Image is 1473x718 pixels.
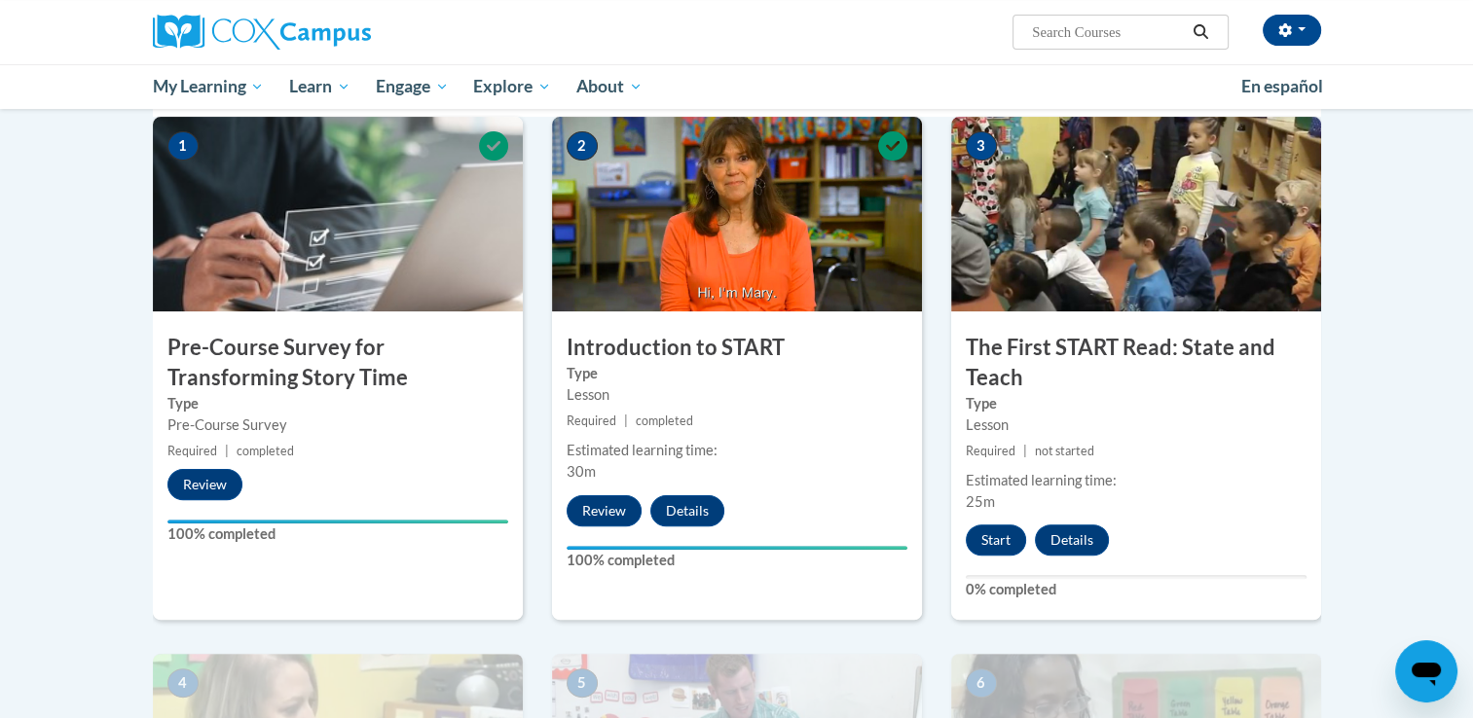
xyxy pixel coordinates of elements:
button: Details [1035,524,1109,556]
a: About [564,64,655,109]
label: 100% completed [567,550,907,571]
span: Engage [376,75,449,98]
span: Required [966,444,1015,458]
span: Required [167,444,217,458]
span: 6 [966,668,997,698]
img: Cox Campus [153,15,371,50]
span: Learn [289,75,350,98]
div: Lesson [966,414,1307,436]
a: Explore [460,64,564,109]
div: Main menu [124,64,1350,109]
span: 30m [567,463,596,480]
a: Engage [363,64,461,109]
a: En español [1229,66,1336,107]
div: Estimated learning time: [567,440,907,461]
button: Review [167,469,242,500]
iframe: Button to launch messaging window [1395,640,1457,702]
div: Estimated learning time: [966,470,1307,491]
span: About [576,75,643,98]
label: 0% completed [966,579,1307,600]
button: Search [1186,20,1215,44]
div: Your progress [167,520,508,523]
span: completed [636,413,693,428]
div: Lesson [567,384,907,406]
input: Search Courses [1030,20,1186,44]
span: | [225,444,229,458]
button: Account Settings [1263,15,1321,46]
button: Review [567,495,642,526]
span: 5 [567,668,598,698]
label: 100% completed [167,523,508,545]
span: 3 [966,131,997,161]
a: Learn [276,64,363,109]
img: Course Image [552,117,922,311]
h3: Introduction to START [552,333,922,363]
a: My Learning [140,64,277,109]
h3: Pre-Course Survey for Transforming Story Time [153,333,523,393]
img: Course Image [951,117,1321,311]
span: En español [1241,76,1323,96]
span: completed [237,444,294,458]
label: Type [167,393,508,414]
span: Explore [473,75,551,98]
span: | [1023,444,1027,458]
span: 25m [966,493,995,510]
span: 2 [567,131,598,161]
button: Start [966,524,1026,556]
label: Type [567,363,907,384]
a: Cox Campus [153,15,523,50]
span: | [624,413,628,428]
button: Details [650,495,724,526]
div: Pre-Course Survey [167,414,508,436]
label: Type [966,393,1307,414]
img: Course Image [153,117,523,311]
span: 4 [167,668,199,698]
span: Required [567,413,616,428]
span: My Learning [152,75,264,98]
div: Your progress [567,546,907,550]
span: not started [1035,444,1094,458]
span: 1 [167,131,199,161]
h3: The First START Read: State and Teach [951,333,1321,393]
